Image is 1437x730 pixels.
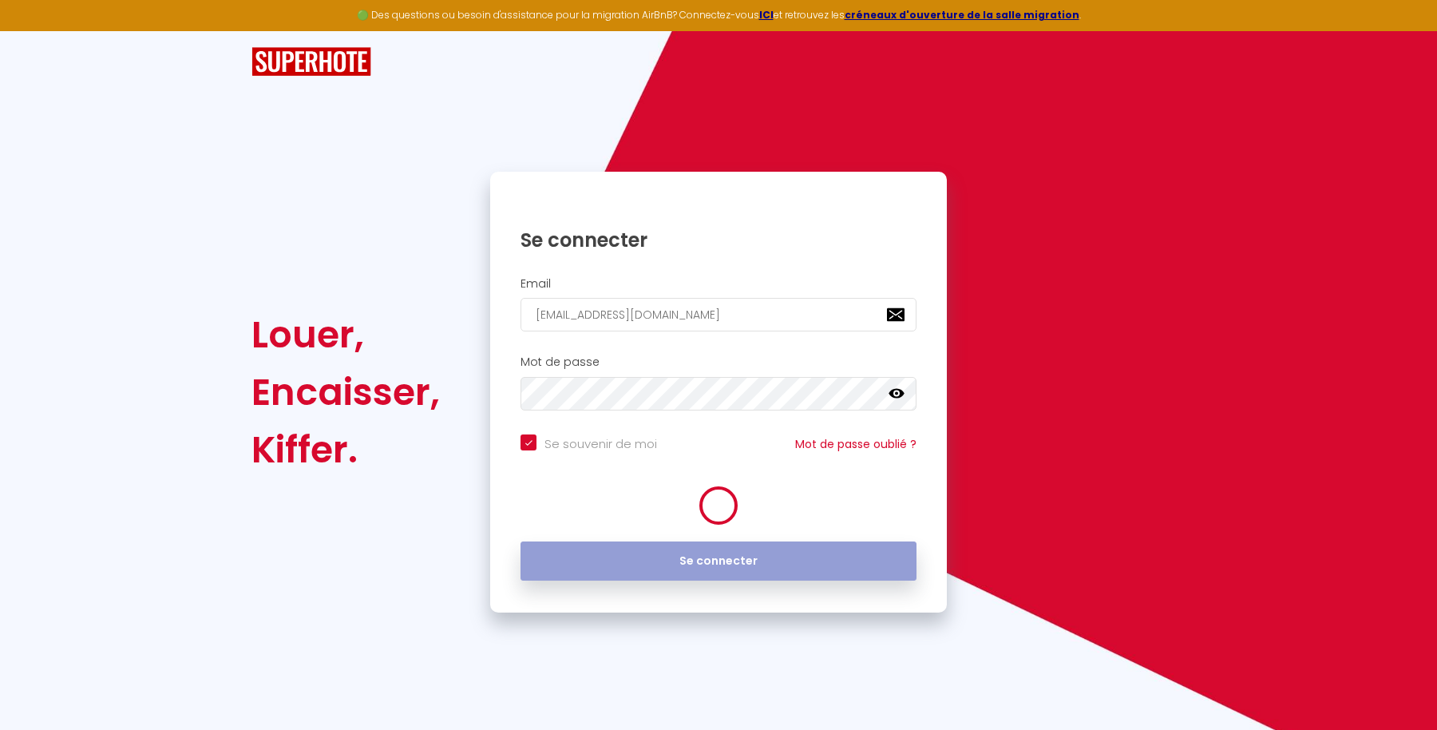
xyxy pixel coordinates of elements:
[251,421,440,478] div: Kiffer.
[795,436,916,452] a: Mot de passe oublié ?
[521,542,916,581] button: Se connecter
[251,363,440,421] div: Encaisser,
[521,298,916,331] input: Ton Email
[521,277,916,291] h2: Email
[521,228,916,252] h1: Se connecter
[251,306,440,363] div: Louer,
[845,8,1079,22] a: créneaux d'ouverture de la salle migration
[251,47,371,77] img: SuperHote logo
[759,8,774,22] a: ICI
[521,355,916,369] h2: Mot de passe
